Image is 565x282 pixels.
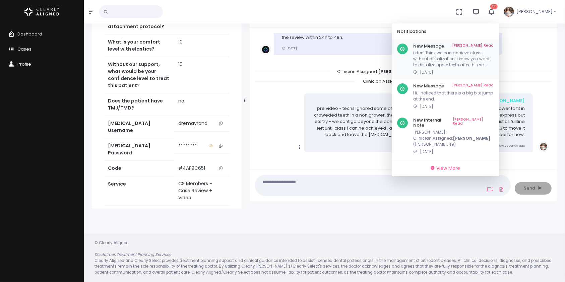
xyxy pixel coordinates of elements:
[104,57,174,93] th: Without our support, what would be your confidence level to treat this patient?
[453,135,491,141] b: [PERSON_NAME]
[104,161,174,176] th: Code
[486,187,495,192] a: Add Loom Video
[17,31,42,37] span: Dashboard
[95,252,171,257] em: Disclaimer: Treatment Planning Services
[17,61,31,67] span: Profile
[497,183,505,195] a: Add Files
[413,90,494,102] p: Hi, I noticed that there is a big bite jump at the end.
[453,118,494,128] a: [PERSON_NAME] Read
[420,69,433,75] span: [DATE]
[503,6,515,18] img: Header Avatar
[392,23,499,176] div: 51
[420,149,433,154] span: [DATE]
[174,93,230,116] td: no
[378,68,469,75] b: [PERSON_NAME][GEOGRAPHIC_DATA]
[413,50,494,68] p: i dont think we can achieve class I without distalization. i know you want to distalize upper tee...
[178,180,226,201] div: CS Members - Case Review + Video
[397,29,486,34] h6: Notifications
[392,79,499,114] a: New Message[PERSON_NAME] ReadHi, I noticed that there is a big bite jump at the end.[DATE]
[392,114,499,159] a: New Internal Note[PERSON_NAME] Read[PERSON_NAME] :Clinician Assigned:[PERSON_NAME]([PERSON_NAME],...
[174,57,230,93] td: 10
[104,93,174,116] th: Does the patient have TMJ/TMD?
[516,8,553,15] span: [PERSON_NAME]
[104,34,174,57] th: What is your comfort level with elastics?
[312,97,525,104] div: [PERSON_NAME]
[452,44,494,49] a: [PERSON_NAME] Read
[312,105,525,138] p: pre video - techs ignored some of the instructions so I'll resend . 7 day cycle. IPR on lower to ...
[88,240,561,275] div: © Clearly Aligned Clearly Aligned and Clearly Select provides treatment planning support and clin...
[490,4,498,9] span: 51
[437,165,460,171] span: View More
[104,138,174,161] th: [MEDICAL_DATA] Password
[452,83,494,89] a: [PERSON_NAME] Read
[174,34,230,57] td: 10
[355,76,451,86] span: Clinician Assigned:
[413,44,494,49] h6: New Message
[174,161,230,176] td: #4AF9C651
[329,66,478,77] span: Clinician Assigned:
[282,46,297,50] small: [DATE]
[491,143,525,148] small: a few seconds ago
[413,129,494,147] p: [PERSON_NAME] : ([PERSON_NAME], 49)
[413,118,494,128] h6: New Internal Note
[17,46,32,52] span: Cases
[255,33,552,162] div: scrollable content
[104,116,174,138] th: [MEDICAL_DATA] Username
[392,40,499,160] div: scrollable content
[413,83,494,89] h6: New Message
[394,163,496,173] a: View More
[174,116,230,131] td: dremayrand
[392,40,499,80] a: New Message[PERSON_NAME] Readi dont think we can achieve class I without distalization. i know yo...
[24,5,59,19] img: Logo Horizontal
[104,176,174,206] th: Service
[413,135,494,141] p: Clinician Assigned:
[420,103,433,109] span: [DATE]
